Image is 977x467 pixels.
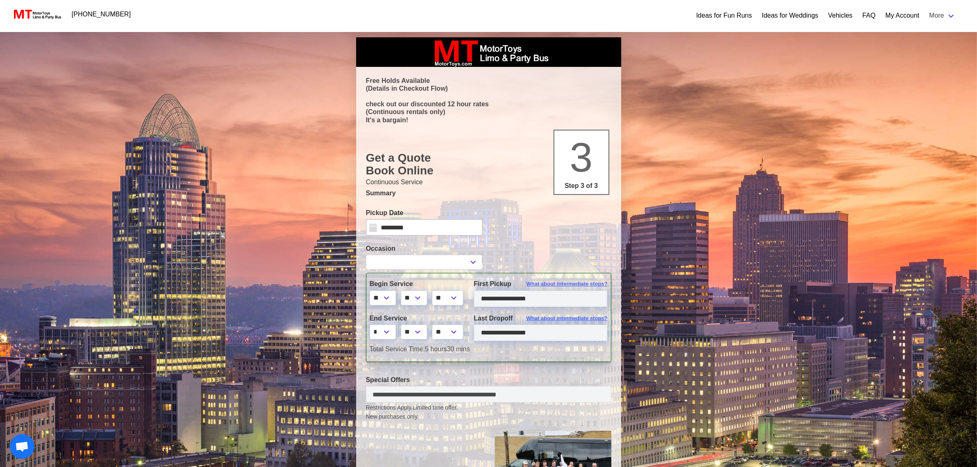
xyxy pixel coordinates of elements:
[366,412,611,421] span: New purchases only.
[885,11,920,21] a: My Account
[366,116,611,124] p: It's a bargain!
[366,375,611,385] label: Special Offers
[366,177,611,187] p: Continuous Service
[696,11,752,21] a: Ideas for Fun Runs
[366,100,611,108] p: check out our discounted 12 hour rates
[924,7,961,24] a: More
[474,280,512,287] span: First Pickup
[370,314,462,323] label: End Service
[427,37,550,67] img: box_logo_brand.jpeg
[474,315,513,322] span: Last Dropoff
[366,85,611,92] p: (Details in Checkout Flow)
[366,151,611,177] h1: Get a Quote Book Online
[366,244,483,254] label: Occasion
[364,344,614,354] div: 5 hours
[447,346,470,353] span: 30 mins
[863,11,876,21] a: FAQ
[10,434,34,459] div: Open chat
[370,346,425,353] span: Total Service Time:
[370,279,462,289] label: Begin Service
[526,280,608,288] span: What about intermediate stops?
[366,108,611,116] p: (Continuous rentals only)
[11,9,62,20] img: MotorToys Logo
[828,11,853,21] a: Vehicles
[366,208,483,218] label: Pickup Date
[762,11,819,21] a: Ideas for Weddings
[366,404,611,421] small: Restrictions Apply.
[558,181,605,191] p: Step 3 of 3
[366,77,611,85] p: Free Holds Available
[413,403,458,412] span: Limited time offer.
[570,134,593,180] span: 3
[366,188,611,198] p: Summary
[526,314,608,323] span: What about intermediate stops?
[67,6,136,23] a: [PHONE_NUMBER]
